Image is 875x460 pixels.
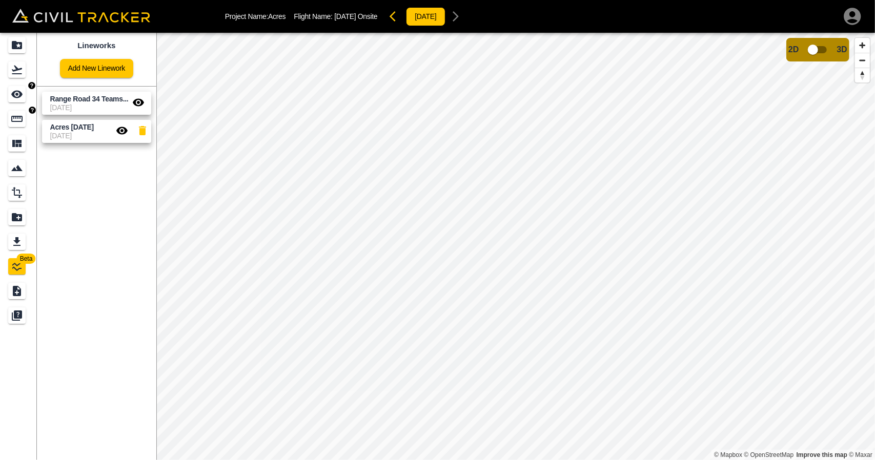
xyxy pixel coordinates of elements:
[837,45,847,54] span: 3D
[849,451,872,458] a: Maxar
[744,451,794,458] a: OpenStreetMap
[855,68,870,82] button: Reset bearing to north
[225,12,286,20] p: Project Name: Acres
[714,451,742,458] a: Mapbox
[12,9,150,23] img: Civil Tracker
[334,12,377,20] span: [DATE] Onsite
[294,12,377,20] p: Flight Name:
[788,45,799,54] span: 2D
[156,33,875,460] canvas: Map
[855,38,870,53] button: Zoom in
[855,53,870,68] button: Zoom out
[797,451,847,458] a: Map feedback
[406,7,445,26] button: [DATE]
